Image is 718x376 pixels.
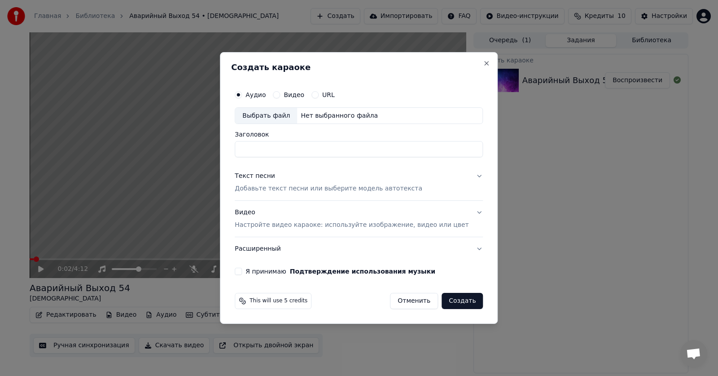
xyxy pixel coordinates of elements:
label: Аудио [245,92,266,98]
label: Видео [284,92,304,98]
label: Заголовок [235,132,483,138]
span: This will use 5 credits [250,297,307,305]
p: Настройте видео караоке: используйте изображение, видео или цвет [235,221,468,230]
label: URL [322,92,335,98]
button: Я принимаю [290,268,435,274]
button: Отменить [390,293,438,309]
button: Расширенный [235,237,483,261]
p: Добавьте текст песни или выберите модель автотекста [235,185,422,194]
label: Я принимаю [245,268,435,274]
h2: Создать караоке [231,63,486,71]
button: ВидеоНастройте видео караоке: используйте изображение, видео или цвет [235,201,483,237]
button: Текст песниДобавьте текст песни или выберите модель автотекста [235,165,483,201]
div: Текст песни [235,172,275,181]
div: Нет выбранного файла [297,111,381,120]
div: Видео [235,208,468,230]
div: Выбрать файл [235,108,297,124]
button: Создать [442,293,483,309]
